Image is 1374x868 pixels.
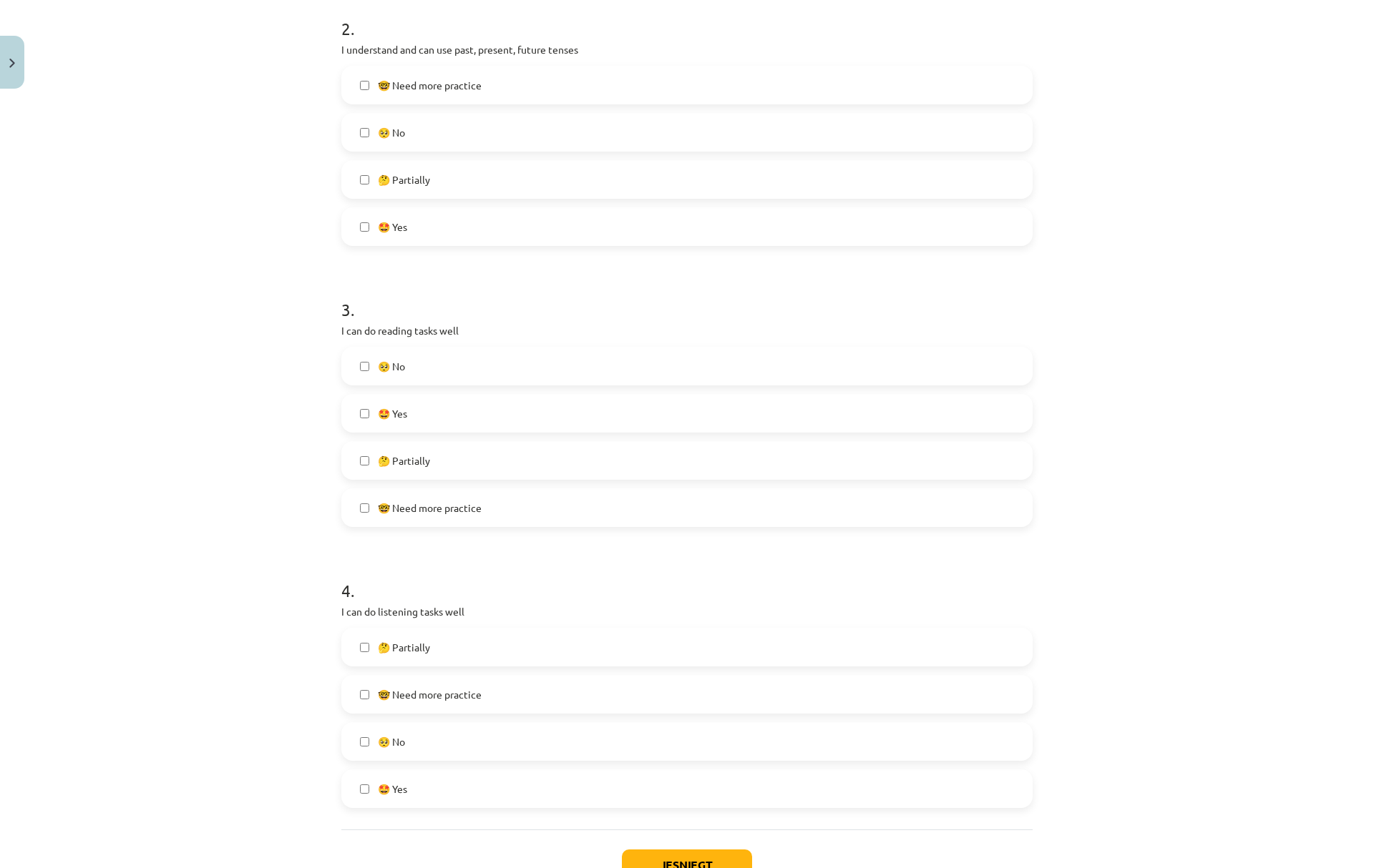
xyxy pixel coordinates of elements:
[378,781,407,797] span: 🤩 Yes
[360,643,369,652] input: 🤔 Partially
[360,128,369,137] input: 🥺 No
[9,59,15,68] img: icon-close-lesson-0947bae3869378f0d4975bcd49f059093ad1ed9edebbc8119c70593378902aed.svg
[378,359,405,374] span: 🥺 No
[341,42,1033,57] p: I understand and can use past, present, future tenses
[360,690,369,699] input: 🤓 Need more practice
[378,500,482,516] span: 🤓 Need more practice
[378,640,430,655] span: 🤔 Partially
[378,78,482,93] span: 🤓 Need more practice
[378,453,430,468] span: 🤔 Partially
[360,175,369,184] input: 🤔 Partially
[360,81,369,90] input: 🤓 Need more practice
[378,220,407,235] span: 🤩 Yes
[341,556,1033,600] h1: 4 .
[341,604,1033,619] p: I can do listening tasks well
[378,734,405,749] span: 🥺 No
[360,222,369,232] input: 🤩 Yes
[360,784,369,794] input: 🤩 Yes
[378,687,482,702] span: 🤓 Need more practice
[341,275,1033,319] h1: 3 .
[341,323,1033,338] p: I can do reading tasks well
[360,362,369,371] input: 🥺 No
[360,503,369,513] input: 🤓 Need more practice
[378,406,407,421] span: 🤩 Yes
[378,125,405,140] span: 🥺 No
[360,737,369,746] input: 🥺 No
[360,409,369,418] input: 🤩 Yes
[360,456,369,465] input: 🤔 Partially
[378,172,430,187] span: 🤔 Partially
